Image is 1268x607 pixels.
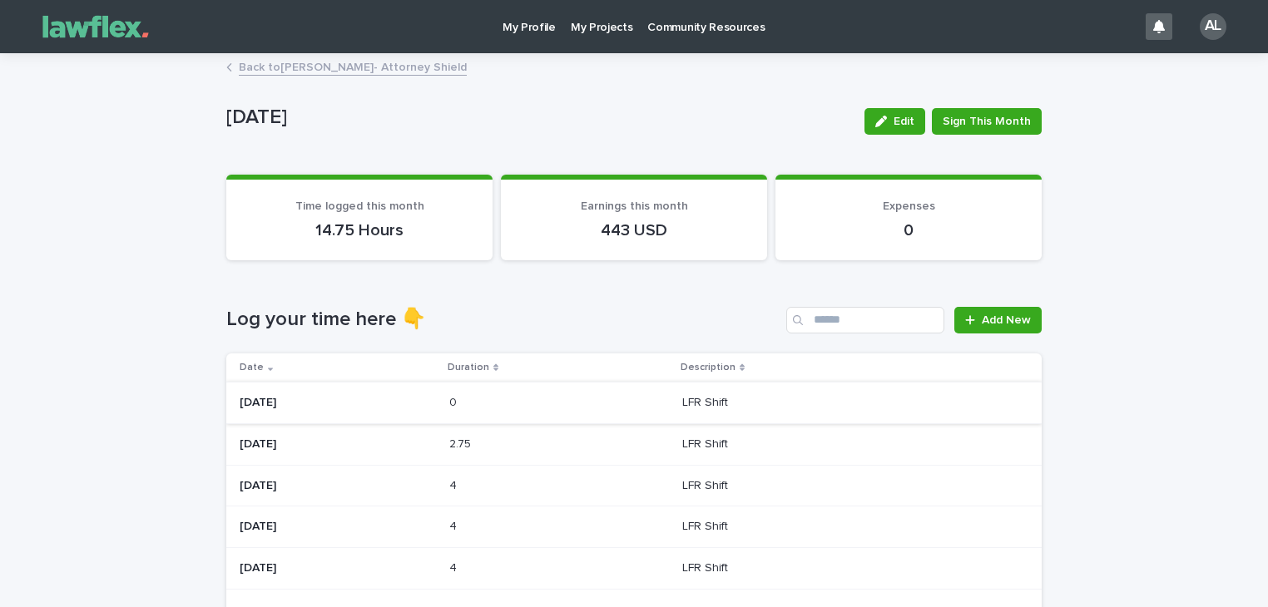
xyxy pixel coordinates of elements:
h1: Log your time here 👇 [226,308,780,332]
p: [DATE] [240,437,436,452]
p: LFR Shift [682,516,731,534]
input: Search [786,307,944,333]
p: [DATE] [240,396,436,410]
p: 2.75 [449,434,474,452]
p: [DATE] [240,520,436,534]
p: LFR Shift [682,558,731,575]
tr: [DATE]44 LFR ShiftLFR Shift [226,506,1042,548]
p: LFR Shift [682,434,731,452]
img: Gnvw4qrBSHOAfo8VMhG6 [33,10,158,43]
p: 0 [795,220,1022,240]
p: LFR Shift [682,392,731,410]
span: Expenses [883,200,935,212]
button: Edit [864,108,925,135]
span: Time logged this month [295,200,424,212]
p: LFR Shift [682,476,731,493]
div: AL [1200,13,1226,40]
span: Add New [982,314,1031,326]
p: 4 [449,476,460,493]
span: Edit [894,116,914,127]
p: 0 [449,392,460,410]
tr: [DATE]00 LFR ShiftLFR Shift [226,382,1042,423]
p: Duration [448,358,489,377]
a: Back to[PERSON_NAME]- Attorney Shield [239,57,467,76]
a: Add New [954,307,1042,333]
p: 14.75 Hours [246,220,473,240]
tr: [DATE]2.752.75 LFR ShiftLFR Shift [226,423,1042,465]
button: Sign This Month [932,108,1042,135]
span: Sign This Month [943,113,1031,130]
p: [DATE] [240,561,436,575]
tr: [DATE]44 LFR ShiftLFR Shift [226,548,1042,590]
p: Date [240,358,264,377]
p: Description [681,358,736,377]
p: 4 [449,516,460,534]
span: Earnings this month [581,200,688,212]
tr: [DATE]44 LFR ShiftLFR Shift [226,465,1042,506]
p: 443 USD [521,220,747,240]
p: [DATE] [226,106,851,130]
p: 4 [449,558,460,575]
p: [DATE] [240,479,436,493]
